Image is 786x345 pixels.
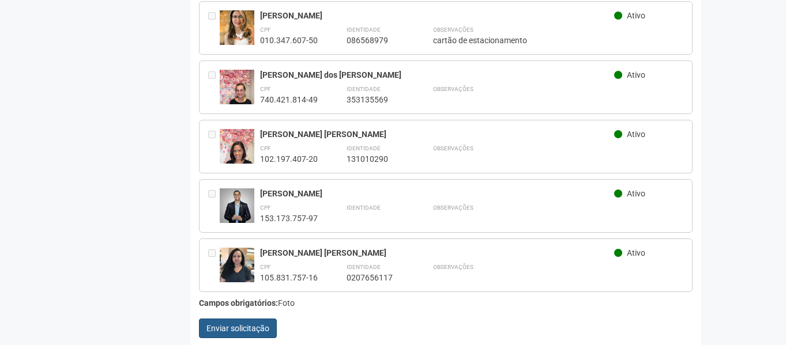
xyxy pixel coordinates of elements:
strong: Observações [433,86,473,92]
img: user.jpg [220,70,254,116]
span: Ativo [627,189,645,198]
strong: Observações [433,145,473,151]
div: 153.173.757-97 [260,213,318,223]
strong: CPF [260,145,271,151]
img: user.jpg [220,248,254,282]
div: 086568979 [347,35,404,46]
div: Entre em contato com a Aministração para solicitar o cancelamento ou 2a via [208,129,220,164]
div: [PERSON_NAME] [PERSON_NAME] [260,129,615,139]
strong: Identidade [347,26,381,33]
div: Entre em contato com a Aministração para solicitar o cancelamento ou 2a via [208,10,220,46]
strong: Observações [433,204,473,211]
strong: Identidade [347,145,381,151]
div: Entre em contato com a Aministração para solicitar o cancelamento ou 2a via [208,188,220,223]
button: Enviar solicitação [199,319,277,338]
div: 010.347.607-50 [260,35,318,46]
div: cartão de estacionamento [433,35,684,46]
strong: Identidade [347,204,381,211]
img: user.jpg [220,188,254,223]
strong: CPF [260,86,271,92]
strong: Campos obrigatórios: [199,298,278,308]
strong: Observações [433,264,473,270]
img: user.jpg [220,10,254,45]
span: Ativo [627,130,645,139]
strong: CPF [260,264,271,270]
div: 740.421.814-49 [260,94,318,105]
div: [PERSON_NAME] [260,10,615,21]
strong: CPF [260,204,271,211]
div: Entre em contato com a Aministração para solicitar o cancelamento ou 2a via [208,70,220,105]
div: 102.197.407-20 [260,154,318,164]
strong: Identidade [347,264,381,270]
div: 0207656117 [347,272,404,283]
div: [PERSON_NAME] [PERSON_NAME] [260,248,615,258]
div: 131010290 [347,154,404,164]
strong: Identidade [347,86,381,92]
div: 105.831.757-16 [260,272,318,283]
strong: Observações [433,26,473,33]
img: user.jpg [220,129,254,175]
div: [PERSON_NAME] [260,188,615,199]
div: Foto [199,298,693,308]
span: Ativo [627,11,645,20]
span: Ativo [627,70,645,79]
div: Entre em contato com a Aministração para solicitar o cancelamento ou 2a via [208,248,220,283]
div: [PERSON_NAME] dos [PERSON_NAME] [260,70,615,80]
strong: CPF [260,26,271,33]
span: Ativo [627,248,645,257]
div: 353135569 [347,94,404,105]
